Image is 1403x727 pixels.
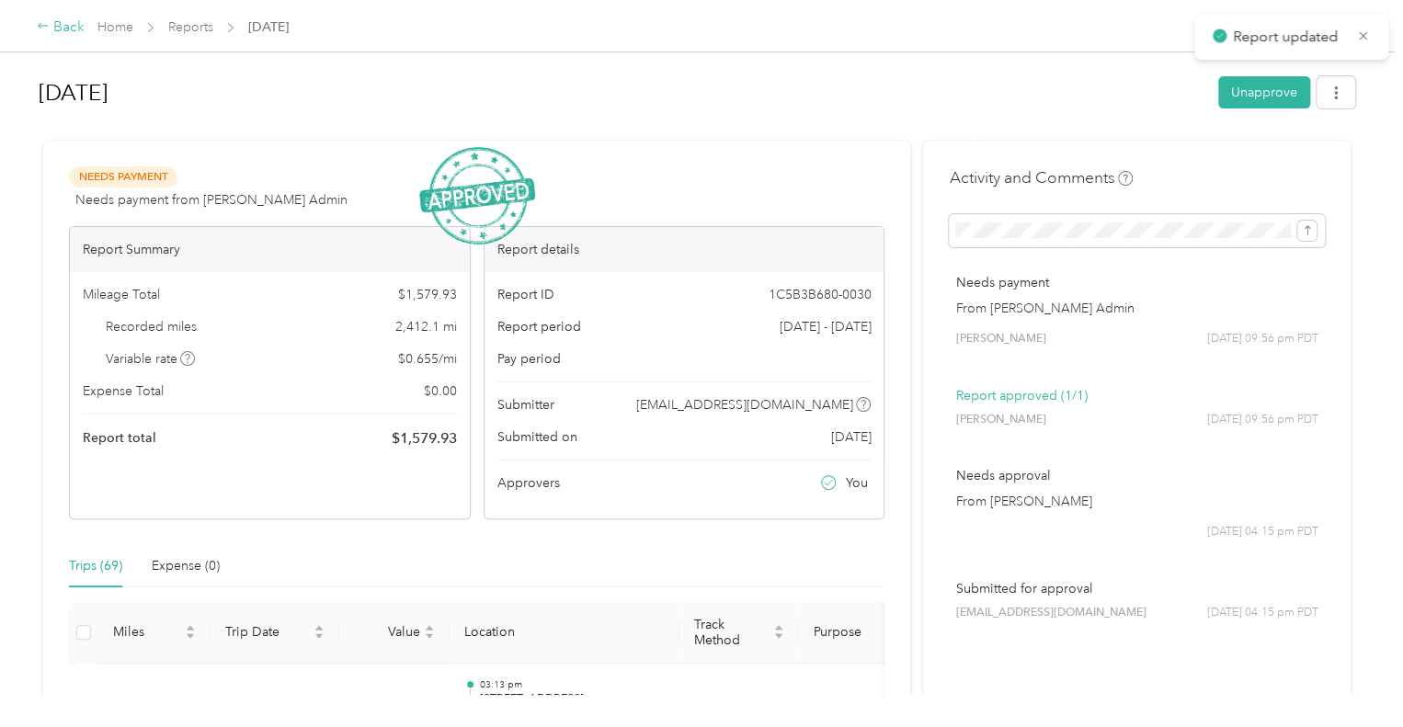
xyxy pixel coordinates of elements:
span: Value [354,624,420,640]
span: Approvers [497,473,560,493]
th: Track Method [679,602,799,664]
span: caret-down [424,630,435,642]
span: $ 1,579.93 [392,427,457,449]
p: Needs approval [955,466,1318,485]
span: caret-up [424,622,435,633]
p: Report approved (1/1) [955,386,1318,405]
span: Expense Total [83,381,164,401]
span: caret-down [185,630,196,642]
span: Report period [497,317,581,336]
span: You [846,473,868,493]
span: [DATE] 04:15 pm PDT [1207,524,1318,540]
th: Trip Date [211,602,339,664]
h4: Activity and Comments [949,166,1133,189]
span: [DATE] - [DATE] [779,317,871,336]
div: Expense (0) [152,556,220,576]
span: [DATE] 09:56 pm PDT [1207,412,1318,428]
span: [PERSON_NAME] [955,331,1045,347]
span: Pay period [497,349,561,369]
span: Report total [83,428,156,448]
button: Unapprove [1218,76,1310,108]
span: [EMAIL_ADDRESS][DOMAIN_NAME] [636,395,853,415]
span: 2,412.1 mi [395,317,457,336]
h1: Sep 2025 [39,71,1205,115]
th: Purpose [799,602,937,664]
span: Needs Payment [69,166,177,187]
span: caret-down [773,630,784,642]
th: Miles [98,602,211,664]
a: Reports [168,19,213,35]
a: Home [97,19,133,35]
span: Needs payment from [PERSON_NAME] Admin [75,190,348,210]
span: [PERSON_NAME] [955,412,1045,428]
div: Back [37,17,85,39]
span: Mileage Total [83,285,160,304]
span: Miles [113,624,181,640]
span: caret-down [314,630,325,642]
p: From [PERSON_NAME] [955,492,1318,511]
span: [DATE] 04:15 pm PDT [1207,605,1318,621]
span: [DATE] [830,427,871,447]
span: Variable rate [106,349,196,369]
span: 1C5B3B680-0030 [768,285,871,304]
span: caret-up [185,622,196,633]
div: Trips (69) [69,556,122,576]
span: $ 0.655 / mi [398,349,457,369]
span: caret-up [773,622,784,633]
iframe: Everlance-gr Chat Button Frame [1300,624,1403,727]
p: Submitted for approval [955,579,1318,598]
span: Submitted on [497,427,577,447]
img: ApprovedStamp [419,147,535,245]
span: Submitter [497,395,554,415]
p: Report updated [1233,26,1343,49]
th: Location [450,602,679,664]
span: [EMAIL_ADDRESS][DOMAIN_NAME] [955,605,1146,621]
span: Trip Date [225,624,310,640]
div: Report Summary [70,227,470,272]
p: Needs payment [955,273,1318,292]
span: Purpose [814,624,907,640]
span: [DATE] [248,17,289,37]
p: [STREET_ADDRESS] [479,691,665,708]
span: caret-up [314,622,325,633]
span: Report ID [497,285,554,304]
span: Track Method [694,617,770,648]
div: Report details [485,227,884,272]
span: Recorded miles [106,317,197,336]
span: $ 0.00 [424,381,457,401]
span: [DATE] 09:56 pm PDT [1207,331,1318,347]
p: From [PERSON_NAME] Admin [955,299,1318,318]
p: 03:13 pm [479,678,665,691]
th: Value [339,602,450,664]
span: $ 1,579.93 [398,285,457,304]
